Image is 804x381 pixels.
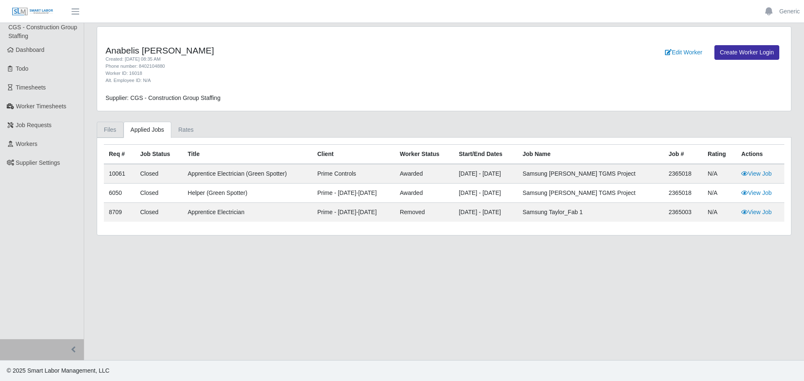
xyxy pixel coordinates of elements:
[106,56,495,63] div: Created: [DATE] 08:35 AM
[395,203,454,222] td: removed
[660,45,708,60] a: Edit Worker
[741,189,772,196] a: View Job
[16,103,66,110] span: Worker Timesheets
[312,145,395,164] th: Client
[7,367,109,374] span: © 2025 Smart Labor Management, LLC
[135,145,183,164] th: Job Status
[664,203,703,222] td: 2365003
[518,145,664,164] th: Job Name
[106,45,495,56] h4: Anabelis [PERSON_NAME]
[16,159,60,166] span: Supplier Settings
[16,46,45,53] span: Dashboard
[518,184,664,203] td: Samsung [PERSON_NAME] TGMS Project
[12,7,54,16] img: SLM Logo
[395,184,454,203] td: awarded
[664,164,703,184] td: 2365018
[664,145,703,164] th: Job #
[183,145,312,164] th: Title
[312,203,395,222] td: Prime - [DATE]-[DATE]
[135,184,183,203] td: Closed
[779,7,800,16] a: Generic
[741,209,772,215] a: View Job
[106,70,495,77] div: Worker ID: 16018
[171,122,201,138] a: Rates
[16,65,28,72] span: Todo
[703,164,736,184] td: N/A
[312,164,395,184] td: Prime Controls
[8,24,77,39] span: CGS - Construction Group Staffing
[736,145,784,164] th: Actions
[518,164,664,184] td: Samsung [PERSON_NAME] TGMS Project
[395,145,454,164] th: Worker Status
[454,184,518,203] td: [DATE] - [DATE]
[16,122,52,128] span: Job Requests
[106,77,495,84] div: Alt. Employee ID: N/A
[454,203,518,222] td: [DATE] - [DATE]
[106,63,495,70] div: Phone number: 8402104880
[106,95,220,101] span: Supplier: CGS - Construction Group Staffing
[312,184,395,203] td: Prime - [DATE]-[DATE]
[395,164,454,184] td: awarded
[703,203,736,222] td: N/A
[104,203,135,222] td: 8709
[16,141,38,147] span: Workers
[518,203,664,222] td: Samsung Taylor_Fab 1
[104,164,135,184] td: 10061
[104,145,135,164] th: Req #
[703,145,736,164] th: Rating
[124,122,171,138] a: Applied Jobs
[703,184,736,203] td: N/A
[183,203,312,222] td: Apprentice Electrician
[183,164,312,184] td: Apprentice Electrician (Green Spotter)
[454,164,518,184] td: [DATE] - [DATE]
[135,203,183,222] td: Closed
[104,184,135,203] td: 6050
[183,184,312,203] td: Helper (Green Spotter)
[454,145,518,164] th: Start/End Dates
[741,170,772,177] a: View Job
[16,84,46,91] span: Timesheets
[97,122,124,138] a: Files
[714,45,779,60] a: Create Worker Login
[664,184,703,203] td: 2365018
[135,164,183,184] td: Closed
